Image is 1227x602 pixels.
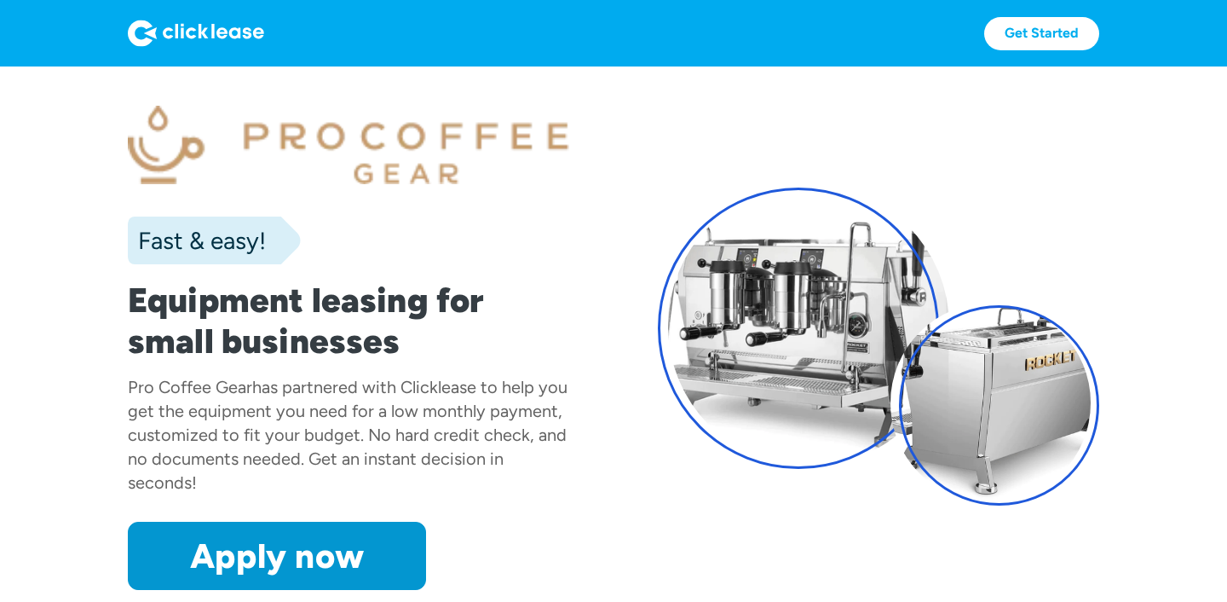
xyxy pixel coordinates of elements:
a: Apply now [128,522,426,590]
div: Fast & easy! [128,223,266,258]
a: Get Started [984,17,1099,50]
img: Logo [128,20,264,47]
div: Pro Coffee Gear [128,377,252,397]
div: has partnered with Clicklease to help you get the equipment you need for a low monthly payment, c... [128,377,567,493]
h1: Equipment leasing for small businesses [128,280,569,362]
